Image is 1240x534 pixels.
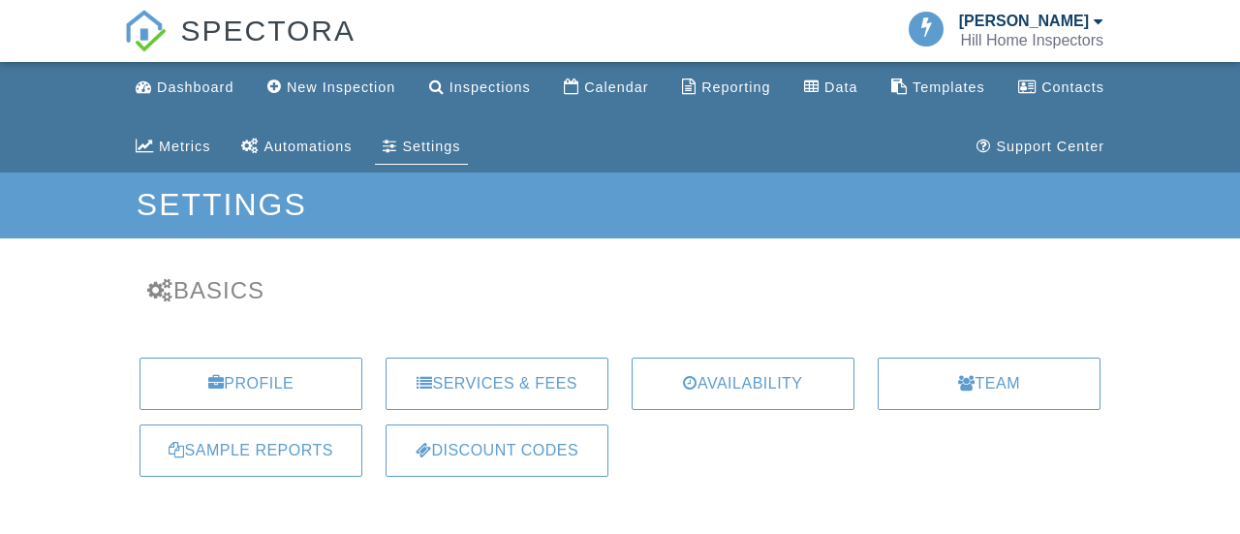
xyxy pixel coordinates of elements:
a: New Inspection [260,70,403,106]
div: [PERSON_NAME] [959,12,1089,31]
a: Discount Codes [386,424,608,477]
span: SPECTORA [180,10,356,50]
a: Availability [632,358,854,410]
a: Settings [375,129,468,165]
a: Inspections [421,70,539,106]
div: Settings [402,139,460,154]
a: Metrics [128,129,218,165]
a: Data [796,70,865,106]
div: Data [824,79,857,95]
a: Contacts [1010,70,1112,106]
a: Reporting [674,70,778,106]
div: New Inspection [287,79,395,95]
a: Team [878,358,1100,410]
a: Automations (Basic) [233,129,359,165]
a: SPECTORA [124,29,356,65]
a: Dashboard [128,70,241,106]
a: Templates [883,70,993,106]
img: The Best Home Inspection Software - Spectora [124,10,167,52]
a: Calendar [556,70,656,106]
a: Services & Fees [386,358,608,410]
h3: Basics [147,277,1093,303]
a: Profile [139,358,362,410]
div: Automations [263,139,352,154]
div: Metrics [159,139,210,154]
a: Support Center [969,129,1112,165]
div: Inspections [449,79,531,95]
a: Sample Reports [139,424,362,477]
div: Dashboard [157,79,233,95]
div: Hill Home Inspectors [960,31,1103,50]
h1: Settings [137,188,1103,222]
div: Calendar [584,79,648,95]
div: Templates [913,79,985,95]
div: Support Center [996,139,1104,154]
div: Reporting [701,79,770,95]
div: Contacts [1041,79,1104,95]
